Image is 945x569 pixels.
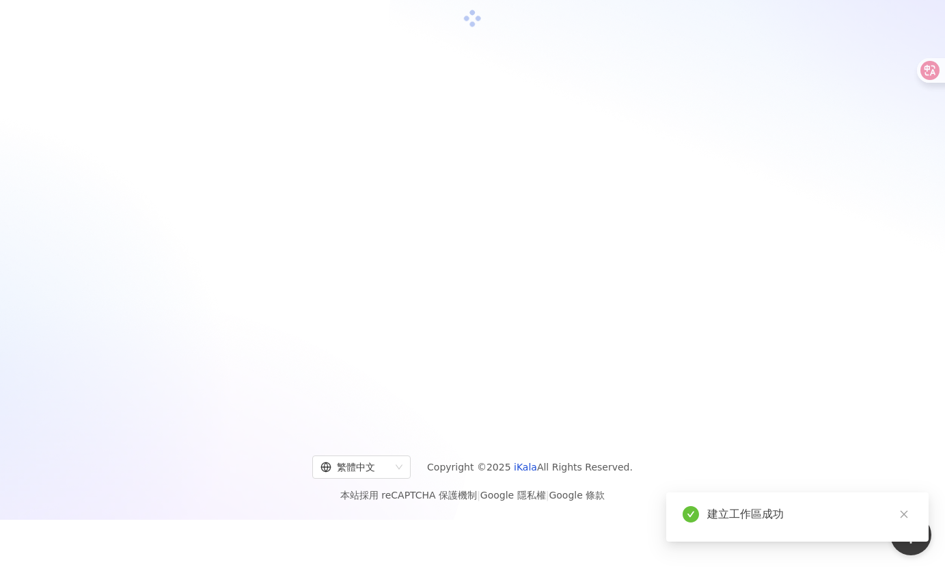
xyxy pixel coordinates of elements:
span: Copyright © 2025 All Rights Reserved. [427,459,633,475]
a: Google 條款 [549,490,605,501]
span: close [899,510,909,519]
span: | [477,490,480,501]
span: | [546,490,549,501]
span: 本站採用 reCAPTCHA 保護機制 [340,487,605,503]
div: 繁體中文 [320,456,390,478]
a: Google 隱私權 [480,490,546,501]
div: 建立工作區成功 [707,506,912,522]
a: iKala [514,462,537,473]
span: check-circle [683,506,699,522]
